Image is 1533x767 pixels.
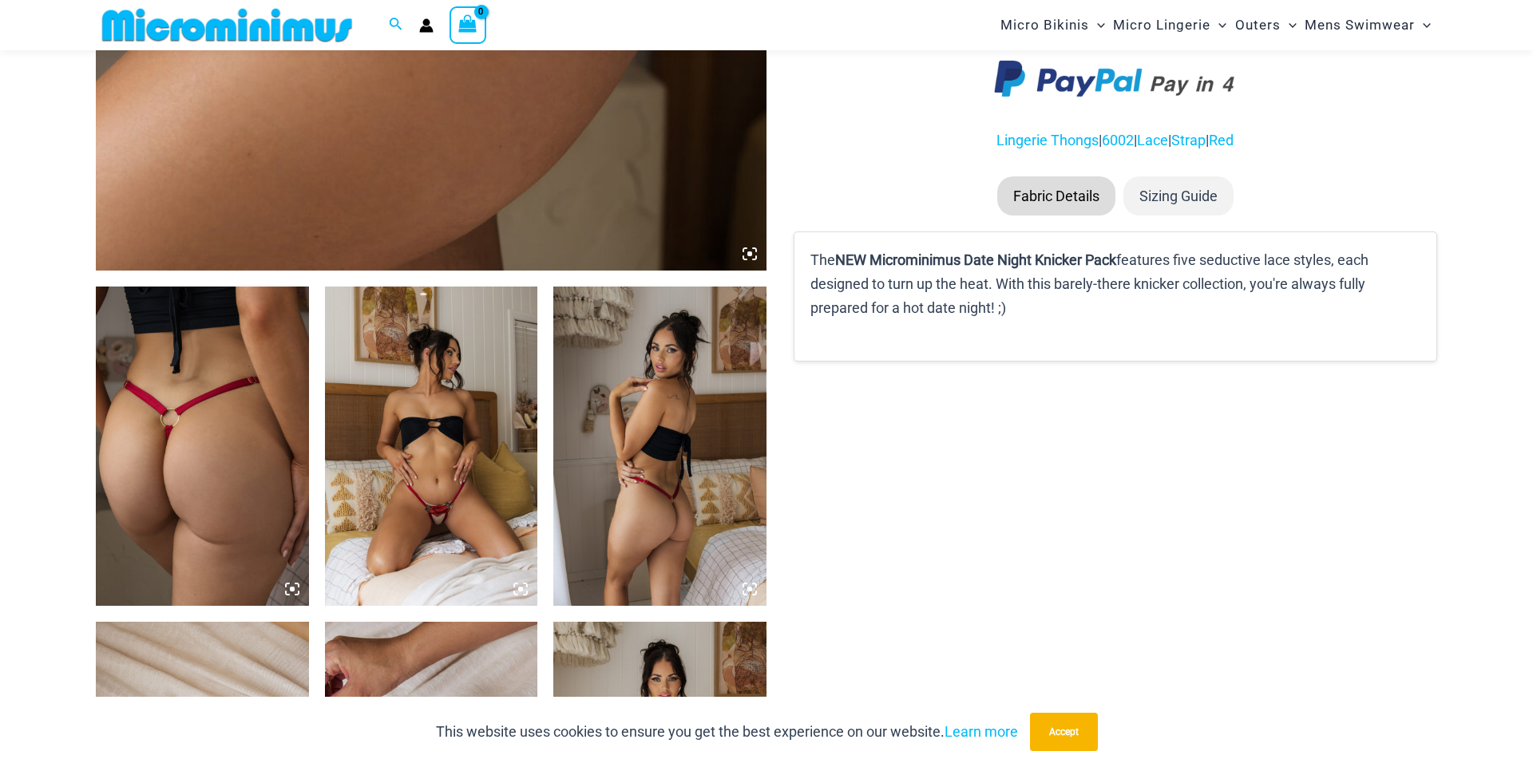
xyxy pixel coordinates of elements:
[1210,5,1226,45] span: Menu Toggle
[1000,5,1089,45] span: Micro Bikinis
[835,251,1116,268] b: NEW Microminimus Date Night Knicker Pack
[1171,132,1206,148] a: Strap
[450,6,486,43] a: View Shopping Cart, empty
[1231,5,1301,45] a: OutersMenu ToggleMenu Toggle
[1030,713,1098,751] button: Accept
[389,15,403,35] a: Search icon link
[1305,5,1415,45] span: Mens Swimwear
[1123,176,1234,216] li: Sizing Guide
[1137,132,1168,148] a: Lace
[1209,132,1234,148] a: Red
[1109,5,1230,45] a: Micro LingerieMenu ToggleMenu Toggle
[436,720,1018,744] p: This website uses cookies to ensure you get the best experience on our website.
[945,723,1018,740] a: Learn more
[96,287,309,606] img: Carla Red 6002 Bottom
[419,18,434,33] a: Account icon link
[1415,5,1431,45] span: Menu Toggle
[996,5,1109,45] a: Micro BikinisMenu ToggleMenu Toggle
[810,248,1420,319] p: The features five seductive lace styles, each designed to turn up the heat. With this barely-ther...
[325,287,538,606] img: Carla Red 6002 Bottom
[553,287,766,606] img: Carla Red 6002 Bottom
[1113,5,1210,45] span: Micro Lingerie
[794,128,1437,152] p: | | | |
[996,132,1099,148] a: Lingerie Thongs
[1102,132,1134,148] a: 6002
[1235,5,1281,45] span: Outers
[1301,5,1435,45] a: Mens SwimwearMenu ToggleMenu Toggle
[96,7,358,43] img: MM SHOP LOGO FLAT
[1281,5,1297,45] span: Menu Toggle
[1089,5,1105,45] span: Menu Toggle
[997,176,1115,216] li: Fabric Details
[994,2,1437,48] nav: Site Navigation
